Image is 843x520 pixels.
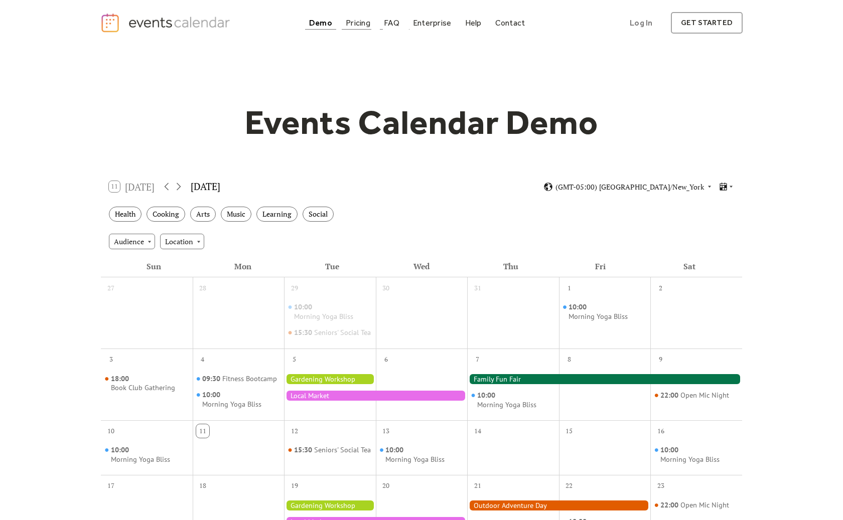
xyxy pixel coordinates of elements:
h1: Events Calendar Demo [229,102,614,143]
a: Pricing [342,16,374,30]
a: Help [461,16,486,30]
div: Demo [309,20,332,26]
a: Contact [491,16,529,30]
a: home [100,13,233,33]
div: Pricing [346,20,370,26]
a: Enterprise [409,16,455,30]
div: Contact [495,20,525,26]
a: get started [671,12,743,34]
a: Demo [305,16,336,30]
a: Log In [620,12,662,34]
div: FAQ [384,20,399,26]
div: Help [465,20,482,26]
div: Enterprise [413,20,451,26]
a: FAQ [380,16,403,30]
